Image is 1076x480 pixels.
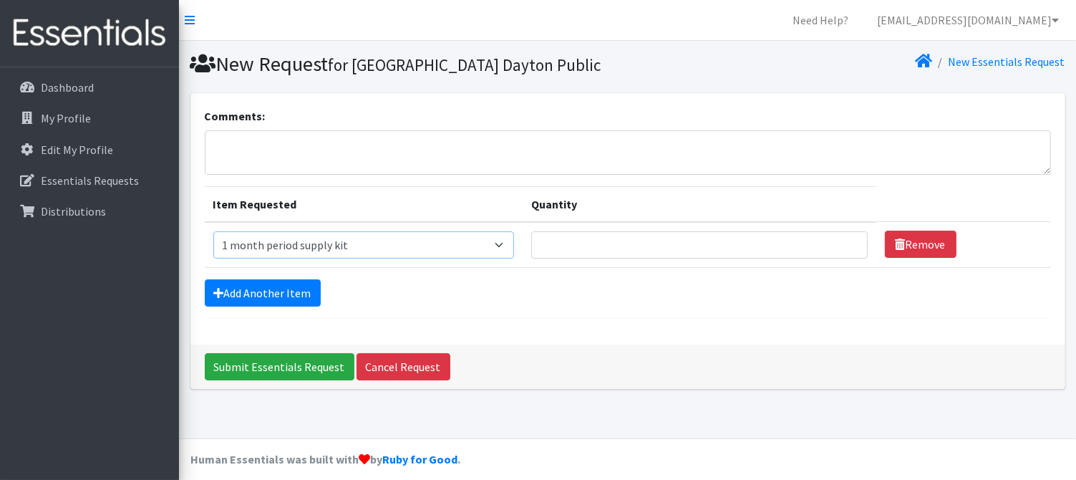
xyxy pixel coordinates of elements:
[41,80,94,95] p: Dashboard
[41,143,113,157] p: Edit My Profile
[6,166,173,195] a: Essentials Requests
[6,6,1070,19] div: Sort A > Z
[6,44,1070,57] div: Delete
[41,111,91,125] p: My Profile
[6,32,1070,44] div: Move To ...
[6,70,1070,83] div: Sign out
[41,173,139,188] p: Essentials Requests
[6,83,1070,96] div: Rename
[866,6,1070,34] a: [EMAIL_ADDRESS][DOMAIN_NAME]
[41,204,106,219] p: Distributions
[6,104,173,133] a: My Profile
[6,96,1070,109] div: Move To ...
[781,6,860,34] a: Need Help?
[6,73,173,102] a: Dashboard
[6,19,1070,32] div: Sort New > Old
[6,57,1070,70] div: Options
[6,197,173,226] a: Distributions
[6,9,173,57] img: HumanEssentials
[6,135,173,164] a: Edit My Profile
